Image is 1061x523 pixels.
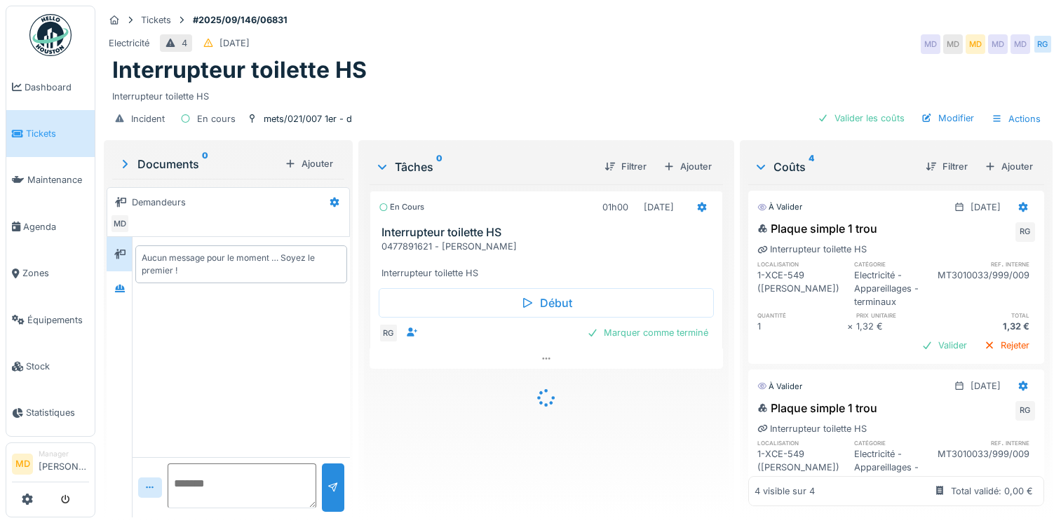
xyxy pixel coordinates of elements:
[757,201,802,213] div: À valider
[754,158,914,175] div: Coûts
[1015,222,1035,242] div: RG
[854,447,938,488] div: Electricité - Appareillages - terminaux
[29,14,72,56] img: Badge_color-CXgf-gQk.svg
[658,157,717,176] div: Ajouter
[6,157,95,203] a: Maintenance
[854,438,938,447] h6: catégorie
[118,156,279,172] div: Documents
[197,112,236,125] div: En cours
[6,110,95,156] a: Tickets
[847,320,856,333] div: ×
[757,400,877,416] div: Plaque simple 1 trou
[110,214,130,233] div: MD
[26,406,89,419] span: Statistiques
[187,13,293,27] strong: #2025/09/146/06831
[757,311,847,320] h6: quantité
[6,203,95,250] a: Agenda
[916,109,980,128] div: Modifier
[436,158,442,175] sup: 0
[141,13,171,27] div: Tickets
[757,243,867,256] div: Interrupteur toilette HS
[979,157,1039,176] div: Ajouter
[757,320,847,333] div: 1
[921,34,940,54] div: MD
[23,220,89,233] span: Agenda
[966,34,985,54] div: MD
[39,449,89,479] li: [PERSON_NAME]
[142,252,341,277] div: Aucun message pour le moment … Soyez le premier !
[757,220,877,237] div: Plaque simple 1 trou
[1033,34,1053,54] div: RG
[988,34,1008,54] div: MD
[202,156,208,172] sup: 0
[951,484,1033,498] div: Total validé: 0,00 €
[131,112,165,125] div: Incident
[856,311,946,320] h6: prix unitaire
[809,158,814,175] sup: 4
[757,447,845,488] div: 1-XCE-549 ([PERSON_NAME])
[644,201,674,214] div: [DATE]
[25,81,89,94] span: Dashboard
[971,201,1001,214] div: [DATE]
[938,438,1035,447] h6: ref. interne
[945,320,1035,333] div: 1,32 €
[971,379,1001,393] div: [DATE]
[985,109,1047,129] div: Actions
[920,157,973,176] div: Filtrer
[112,57,367,83] h1: Interrupteur toilette HS
[938,269,1035,309] div: MT3010033/999/009
[757,438,845,447] h6: localisation
[379,201,424,213] div: En cours
[599,157,652,176] div: Filtrer
[1015,401,1035,421] div: RG
[6,297,95,343] a: Équipements
[938,447,1035,488] div: MT3010033/999/009
[219,36,250,50] div: [DATE]
[812,109,910,128] div: Valider les coûts
[279,154,339,173] div: Ajouter
[916,336,973,355] div: Valider
[943,34,963,54] div: MD
[12,449,89,482] a: MD Manager[PERSON_NAME]
[938,259,1035,269] h6: ref. interne
[6,250,95,297] a: Zones
[379,288,714,318] div: Début
[132,196,186,209] div: Demandeurs
[26,360,89,373] span: Stock
[26,127,89,140] span: Tickets
[945,311,1035,320] h6: total
[602,201,628,214] div: 01h00
[757,381,802,393] div: À valider
[375,158,593,175] div: Tâches
[109,36,149,50] div: Electricité
[854,269,938,309] div: Electricité - Appareillages - terminaux
[27,173,89,186] span: Maintenance
[381,226,717,239] h3: Interrupteur toilette HS
[22,266,89,280] span: Zones
[112,84,1044,103] div: Interrupteur toilette HS
[757,269,845,309] div: 1-XCE-549 ([PERSON_NAME])
[856,320,946,333] div: 1,32 €
[854,259,938,269] h6: catégorie
[6,390,95,436] a: Statistiques
[264,112,352,125] div: mets/021/007 1er - d
[1011,34,1030,54] div: MD
[182,36,187,50] div: 4
[757,422,867,435] div: Interrupteur toilette HS
[581,323,714,342] div: Marquer comme terminé
[379,323,398,343] div: RG
[39,449,89,459] div: Manager
[755,484,815,498] div: 4 visible sur 4
[6,343,95,389] a: Stock
[6,64,95,110] a: Dashboard
[978,336,1035,355] div: Rejeter
[12,454,33,475] li: MD
[27,313,89,327] span: Équipements
[757,259,845,269] h6: localisation
[381,240,717,280] div: 0477891621 - [PERSON_NAME] Interrupteur toilette HS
